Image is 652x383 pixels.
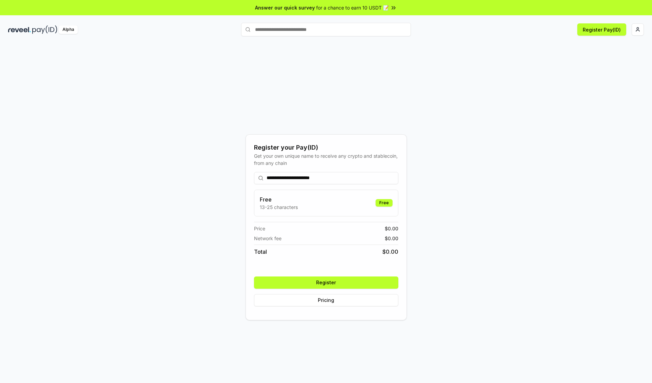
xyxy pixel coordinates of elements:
[254,225,265,232] span: Price
[254,143,398,152] div: Register your Pay(ID)
[8,25,31,34] img: reveel_dark
[254,276,398,289] button: Register
[59,25,78,34] div: Alpha
[254,235,282,242] span: Network fee
[385,225,398,232] span: $ 0.00
[577,23,626,36] button: Register Pay(ID)
[254,294,398,306] button: Pricing
[385,235,398,242] span: $ 0.00
[316,4,389,11] span: for a chance to earn 10 USDT 📝
[254,152,398,167] div: Get your own unique name to receive any crypto and stablecoin, from any chain
[260,195,298,204] h3: Free
[376,199,393,207] div: Free
[382,248,398,256] span: $ 0.00
[260,204,298,211] p: 13-25 characters
[254,248,267,256] span: Total
[32,25,57,34] img: pay_id
[255,4,315,11] span: Answer our quick survey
